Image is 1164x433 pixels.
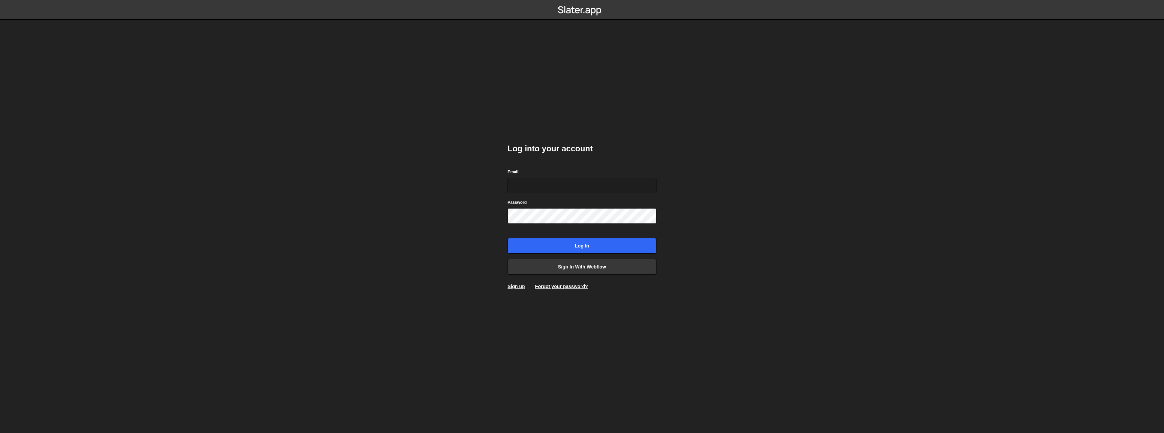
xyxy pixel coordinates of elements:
[508,169,518,175] label: Email
[508,238,656,254] input: Log in
[508,259,656,275] a: Sign in with Webflow
[508,199,527,206] label: Password
[508,143,656,154] h2: Log into your account
[535,284,588,289] a: Forgot your password?
[508,284,525,289] a: Sign up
